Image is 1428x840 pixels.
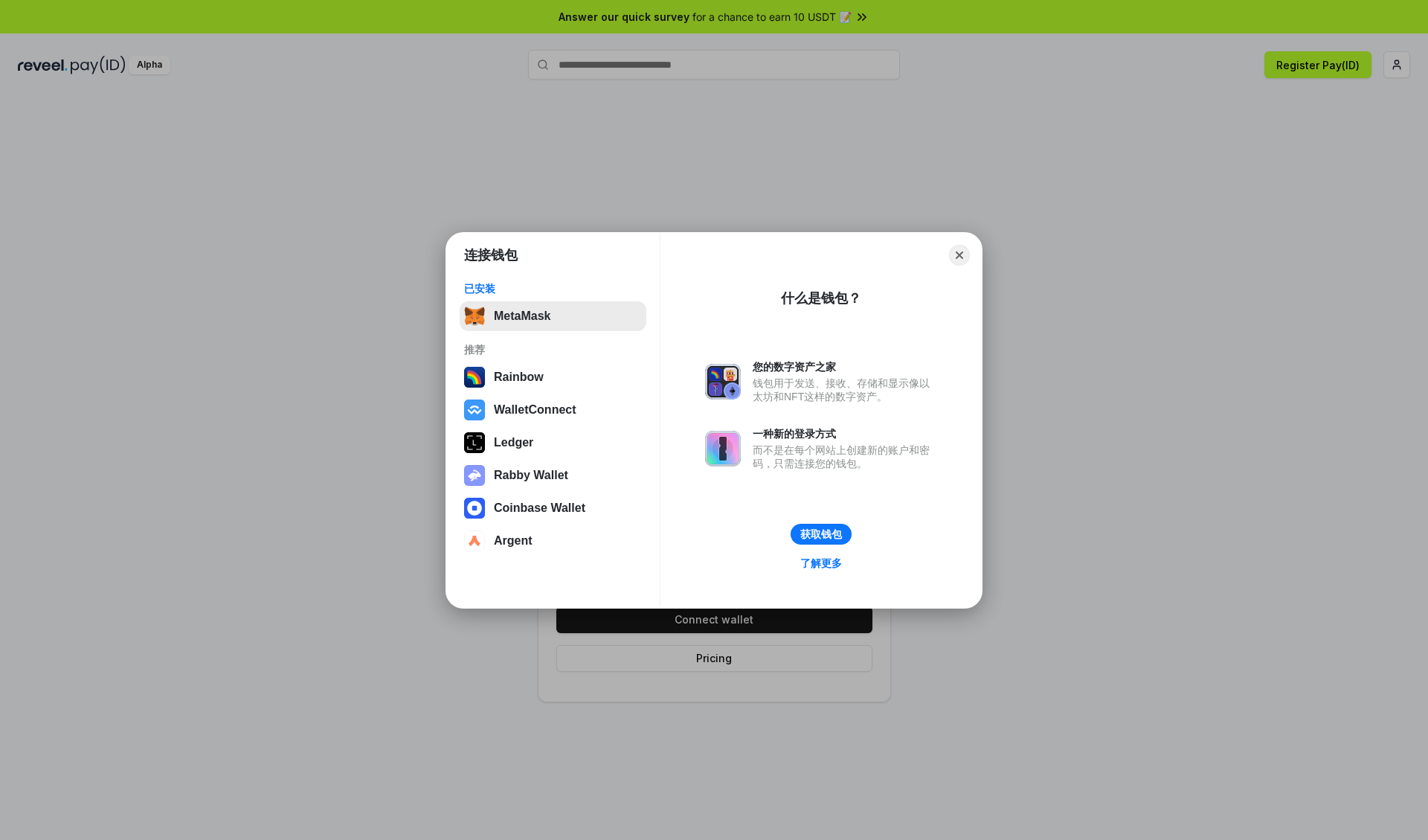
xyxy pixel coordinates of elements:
[753,443,937,470] div: 而不是在每个网站上创建新的账户和密码，只需连接您的钱包。
[464,465,485,486] img: svg+xml,%3Csvg%20xmlns%3D%22http%3A%2F%2Fwww.w3.org%2F2000%2Fsvg%22%20fill%3D%22none%22%20viewBox...
[494,371,544,384] div: Rainbow
[705,431,741,467] img: svg+xml,%3Csvg%20xmlns%3D%22http%3A%2F%2Fwww.w3.org%2F2000%2Fsvg%22%20fill%3D%22none%22%20viewBox...
[460,461,646,490] button: Rabby Wallet
[464,400,485,420] img: svg+xml,%3Csvg%20width%3D%2228%22%20height%3D%2228%22%20viewBox%3D%220%200%2028%2028%22%20fill%3D...
[464,498,485,519] img: svg+xml,%3Csvg%20width%3D%2228%22%20height%3D%2228%22%20viewBox%3D%220%200%2028%2028%22%20fill%3D...
[464,367,485,388] img: svg+xml,%3Csvg%20width%3D%22120%22%20height%3D%22120%22%20viewBox%3D%220%200%20120%20120%22%20fil...
[494,436,533,449] div: Ledger
[791,524,852,545] button: 获取钱包
[791,554,851,573] a: 了解更多
[460,428,646,458] button: Ledger
[494,501,585,515] div: Coinbase Wallet
[494,534,533,548] div: Argent
[705,364,741,400] img: svg+xml,%3Csvg%20xmlns%3D%22http%3A%2F%2Fwww.w3.org%2F2000%2Fsvg%22%20fill%3D%22none%22%20viewBox...
[494,469,568,482] div: Rabby Wallet
[460,493,646,523] button: Coinbase Wallet
[464,306,485,327] img: svg+xml,%3Csvg%20fill%3D%22none%22%20height%3D%2233%22%20viewBox%3D%220%200%2035%2033%22%20width%...
[494,310,550,323] div: MetaMask
[781,289,861,307] div: 什么是钱包？
[753,427,937,440] div: 一种新的登录方式
[800,528,842,541] div: 获取钱包
[460,395,646,425] button: WalletConnect
[464,282,642,295] div: 已安装
[753,360,937,373] div: 您的数字资产之家
[753,376,937,403] div: 钱包用于发送、接收、存储和显示像以太坊和NFT这样的数字资产。
[800,557,842,570] div: 了解更多
[464,530,485,551] img: svg+xml,%3Csvg%20width%3D%2228%22%20height%3D%2228%22%20viewBox%3D%220%200%2028%2028%22%20fill%3D...
[464,432,485,453] img: svg+xml,%3Csvg%20xmlns%3D%22http%3A%2F%2Fwww.w3.org%2F2000%2Fsvg%22%20width%3D%2228%22%20height%3...
[460,362,646,392] button: Rainbow
[494,403,576,417] div: WalletConnect
[460,526,646,556] button: Argent
[464,246,518,264] h1: 连接钱包
[460,301,646,331] button: MetaMask
[949,245,970,266] button: Close
[464,343,642,356] div: 推荐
